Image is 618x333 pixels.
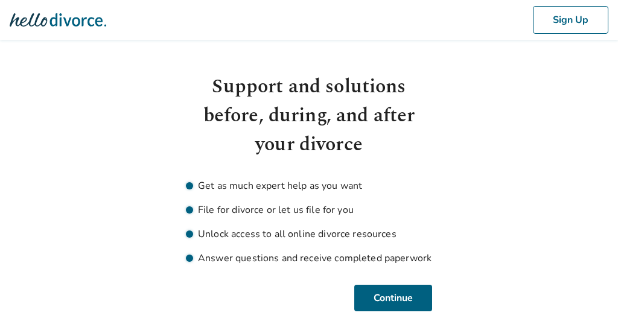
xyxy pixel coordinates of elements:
[186,179,432,193] li: Get as much expert help as you want
[186,251,432,265] li: Answer questions and receive completed paperwork
[186,72,432,159] h1: Support and solutions before, during, and after your divorce
[533,6,608,34] button: Sign Up
[186,203,432,217] li: File for divorce or let us file for you
[186,227,432,241] li: Unlock access to all online divorce resources
[354,285,432,311] button: Continue
[10,8,106,32] img: Hello Divorce Logo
